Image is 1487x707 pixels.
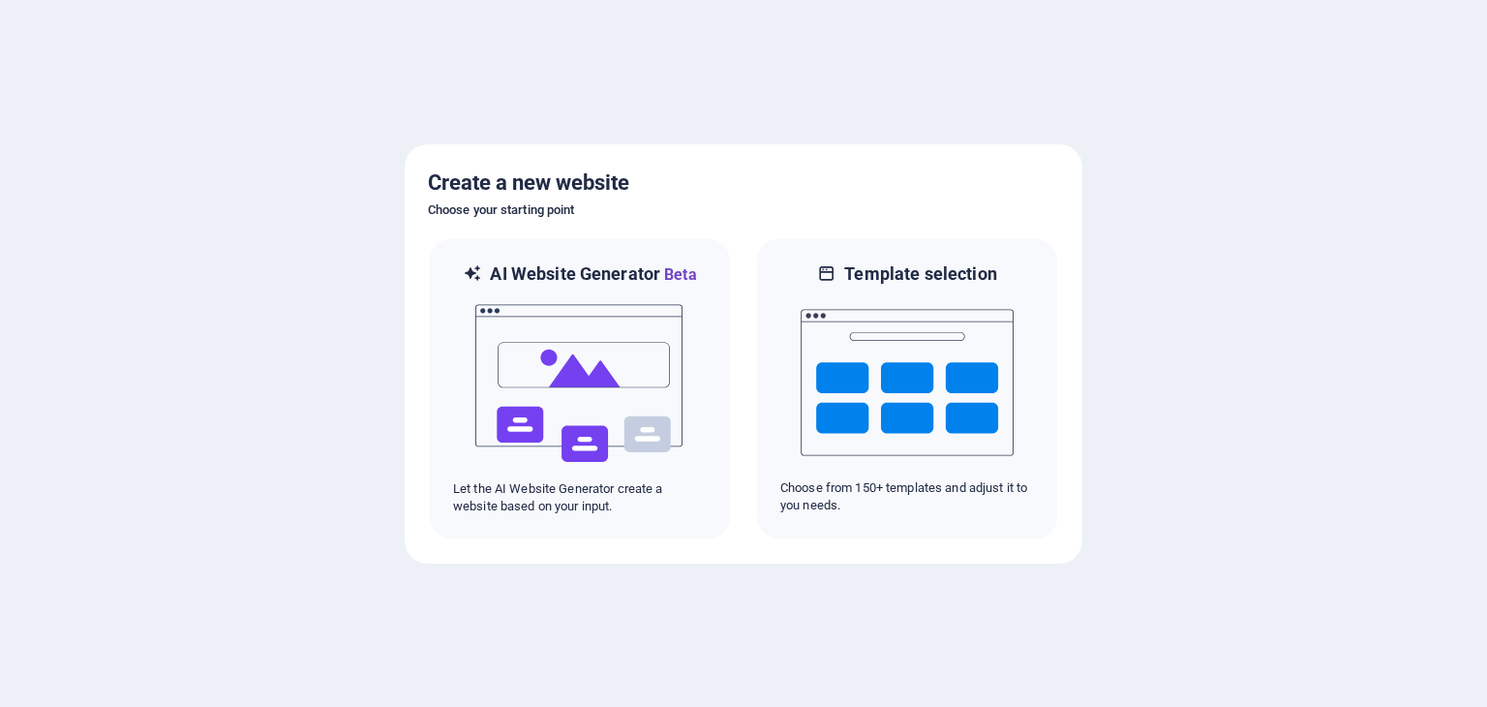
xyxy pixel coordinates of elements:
span: Beta [660,265,697,284]
img: ai [473,287,686,480]
h5: Create a new website [428,168,1059,199]
p: Choose from 150+ templates and adjust it to you needs. [780,479,1034,514]
h6: AI Website Generator [490,262,696,287]
h6: Choose your starting point [428,199,1059,222]
p: Let the AI Website Generator create a website based on your input. [453,480,707,515]
div: Template selectionChoose from 150+ templates and adjust it to you needs. [755,237,1059,540]
h6: Template selection [844,262,996,286]
div: AI Website GeneratorBetaaiLet the AI Website Generator create a website based on your input. [428,237,732,540]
